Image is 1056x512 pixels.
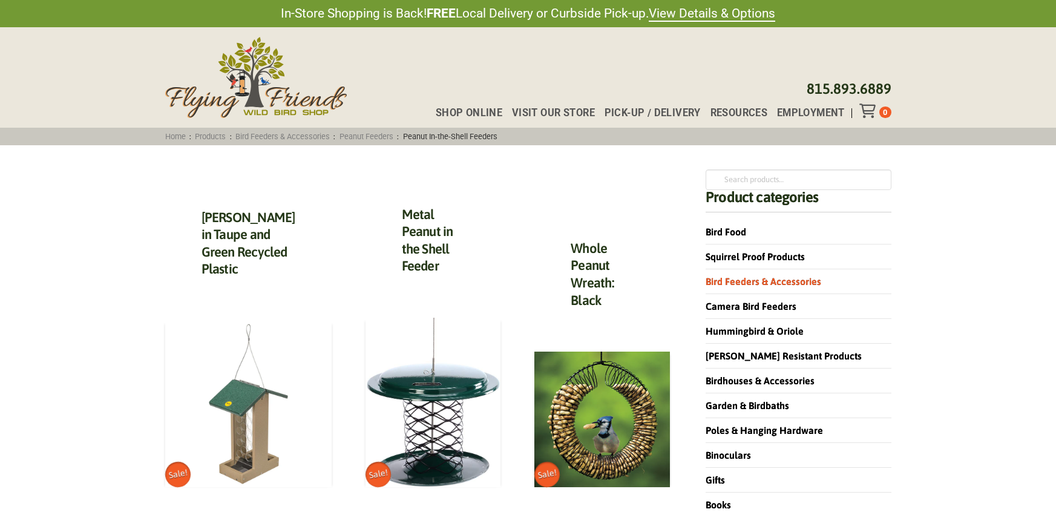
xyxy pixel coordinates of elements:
a: Gifts [706,474,725,485]
span: Sale! [163,460,192,490]
a: Visit Our Store [502,108,595,118]
a: Poles & Hanging Hardware [706,425,823,436]
span: Shop Online [436,108,503,118]
a: Peanut Feeders [335,132,397,141]
a: [PERSON_NAME] in Taupe and Green Recycled Plastic [202,209,295,277]
span: 0 [883,108,887,117]
div: Toggle Off Canvas Content [859,103,879,118]
span: Visit Our Store [512,108,595,118]
span: Peanut In-the-Shell Feeders [399,132,501,141]
img: Flying Friends Wild Bird Shop Logo [165,37,347,118]
a: Birdhouses & Accessories [706,375,815,386]
span: Sale! [533,460,562,490]
span: Sale! [363,460,393,490]
a: 815.893.6889 [807,80,891,97]
a: Home [161,132,189,141]
a: Shop Online [426,108,502,118]
a: Bird Feeders & Accessories [232,132,334,141]
a: Resources [701,108,767,118]
a: Garden & Birdbaths [706,400,789,411]
a: Whole Peanut Wreath: Black [571,240,614,308]
input: Search products… [706,169,891,190]
span: : : : : [161,132,501,141]
span: Employment [777,108,845,118]
a: [PERSON_NAME] Resistant Products [706,350,862,361]
span: In-Store Shopping is Back! Local Delivery or Curbside Pick-up. [281,5,775,22]
a: Bird Feeders & Accessories [706,276,821,287]
a: Pick-up / Delivery [595,108,701,118]
a: Books [706,499,731,510]
a: Employment [767,108,845,118]
a: Binoculars [706,450,751,461]
a: Hummingbird & Oriole [706,326,804,336]
a: Bird Food [706,226,746,237]
span: Pick-up / Delivery [605,108,701,118]
a: Camera Bird Feeders [706,301,796,312]
a: Metal Peanut in the Shell Feeder [402,206,453,274]
span: Resources [710,108,768,118]
a: Products [191,132,230,141]
a: Squirrel Proof Products [706,251,805,262]
strong: FREE [427,6,456,21]
h4: Product categories [706,190,891,212]
a: View Details & Options [649,6,775,22]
